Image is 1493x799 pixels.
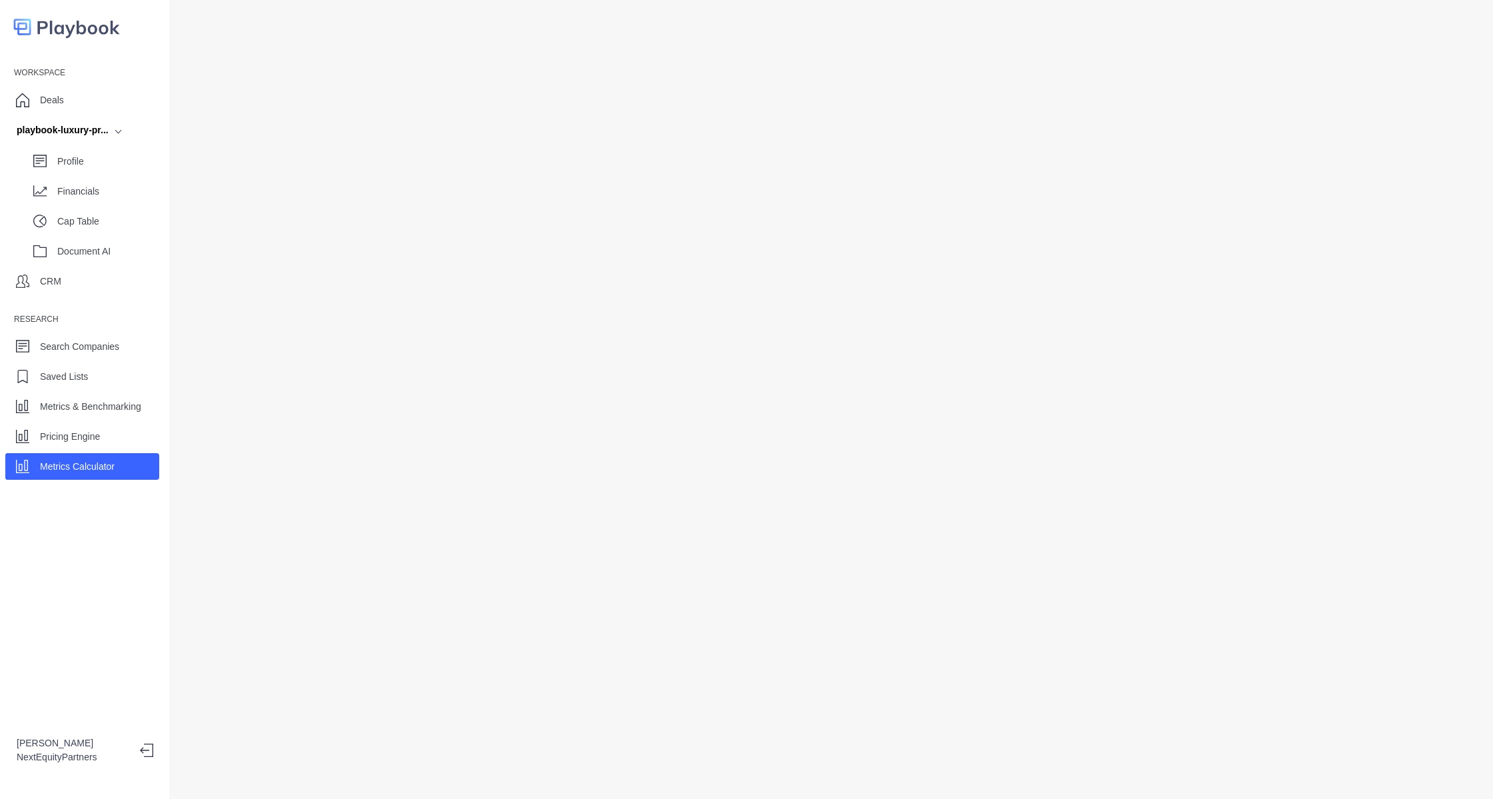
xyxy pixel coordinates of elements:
div: playbook-luxury-pr... [17,123,109,137]
p: Document AI [57,245,159,259]
p: NextEquityPartners [17,750,129,764]
p: Pricing Engine [40,430,100,444]
p: CRM [40,275,61,289]
p: Metrics & Benchmarking [40,400,141,414]
p: Cap Table [57,215,159,229]
iframe: Metrics Calculator [192,13,1472,786]
img: logo-colored [13,13,120,41]
p: Metrics Calculator [40,460,115,474]
p: Deals [40,93,64,107]
p: [PERSON_NAME] [17,736,129,750]
p: Search Companies [40,340,119,354]
p: Financials [57,185,159,199]
p: Saved Lists [40,370,88,384]
p: Profile [57,155,159,169]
